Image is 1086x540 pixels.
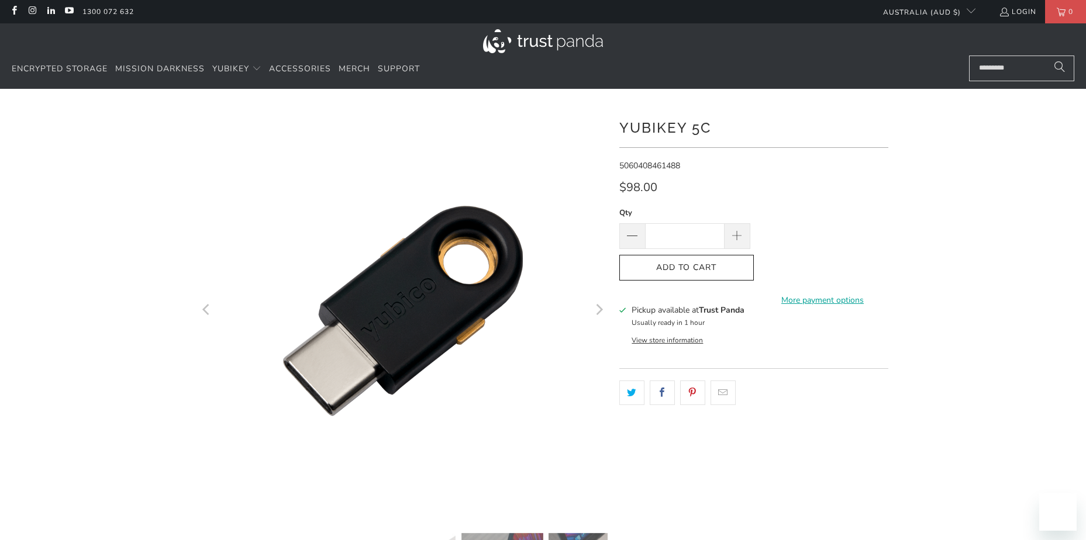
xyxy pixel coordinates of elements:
[269,63,331,74] span: Accessories
[632,318,705,327] small: Usually ready in 1 hour
[589,106,608,515] button: Next
[711,380,736,405] a: Email this to a friend
[632,304,744,316] h3: Pickup available at
[619,115,888,139] h1: YubiKey 5C
[115,63,205,74] span: Mission Darkness
[12,56,420,83] nav: Translation missing: en.navigation.header.main_nav
[699,304,744,316] b: Trust Panda
[680,380,705,405] a: Share this on Pinterest
[619,380,644,405] a: Share this on Twitter
[757,294,888,307] a: More payment options
[12,56,108,83] a: Encrypted Storage
[64,7,74,16] a: Trust Panda Australia on YouTube
[619,206,750,219] label: Qty
[1045,56,1074,81] button: Search
[632,335,703,345] button: View store information
[46,7,56,16] a: Trust Panda Australia on LinkedIn
[212,63,249,74] span: YubiKey
[378,56,420,83] a: Support
[198,106,608,515] a: YubiKey 5C - Trust Panda
[619,179,657,195] span: $98.00
[269,56,331,83] a: Accessories
[12,63,108,74] span: Encrypted Storage
[619,160,680,171] span: 5060408461488
[9,7,19,16] a: Trust Panda Australia on Facebook
[339,56,370,83] a: Merch
[82,5,134,18] a: 1300 072 632
[212,56,261,83] summary: YubiKey
[999,5,1036,18] a: Login
[619,255,754,281] button: Add to Cart
[27,7,37,16] a: Trust Panda Australia on Instagram
[632,263,742,273] span: Add to Cart
[1039,493,1077,531] iframe: Button to launch messaging window
[969,56,1074,81] input: Search...
[650,380,675,405] a: Share this on Facebook
[483,29,603,53] img: Trust Panda Australia
[115,56,205,83] a: Mission Darkness
[339,63,370,74] span: Merch
[198,106,216,515] button: Previous
[378,63,420,74] span: Support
